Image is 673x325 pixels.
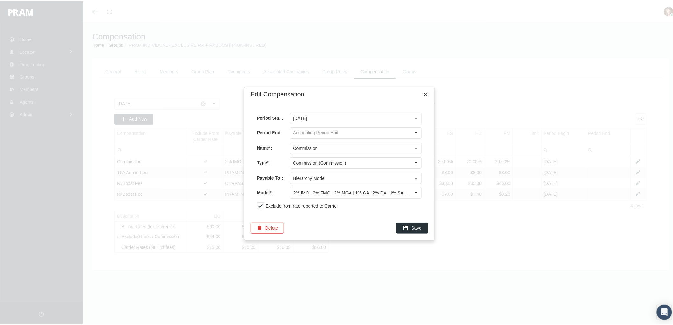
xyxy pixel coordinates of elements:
div: Close [420,88,431,99]
div: Select [411,112,421,123]
div: Period End: [257,126,290,138]
div: Select [411,156,421,167]
div: Name*: [257,141,290,153]
div: Delete [251,221,284,232]
div: Save [396,221,428,232]
div: Type*: [257,156,290,167]
div: Payable To*: [257,171,290,183]
span: Save [412,224,422,229]
div: Select [411,142,421,152]
div: Select [411,126,421,137]
div: Select [411,172,421,182]
div: Period Start*: [257,111,290,123]
div: Model*: [257,186,290,197]
div: Edit Compensation [251,89,304,97]
div: Select [411,186,421,197]
div: Open Intercom Messenger [657,303,672,319]
span: Delete [265,224,278,229]
span: Exclude from rate reported to Carrier [264,202,338,207]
